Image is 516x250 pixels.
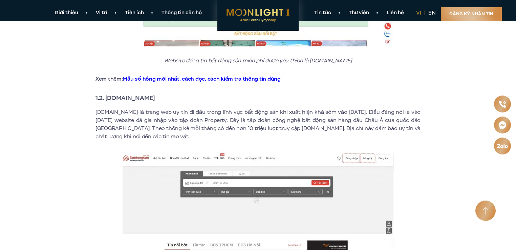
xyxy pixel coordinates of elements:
[46,9,87,17] a: Giới thiệu
[497,143,508,149] img: Zalo icon
[378,9,413,17] a: Liên hệ
[441,7,502,21] a: Đăng ký nhận tin
[428,9,436,17] a: en
[95,93,155,102] strong: 1.2. [DOMAIN_NAME]
[116,9,153,17] a: Tiện ích
[498,100,507,108] img: Phone icon
[340,9,378,17] a: Thư viện
[123,75,280,83] a: Mẫu sổ hồng mới nhất, cách đọc, cách kiểm tra thông tin đúng
[153,9,211,17] a: Thông tin căn hộ
[416,9,421,17] a: vi
[164,57,352,64] em: Website đăng tin bất động sản miễn phí được yêu thích là [DOMAIN_NAME]
[95,108,421,141] p: [DOMAIN_NAME] là trang web uy tín đi đầu trong lĩnh vực bất động sản khi xuất hiện khá sớm vào [D...
[305,9,340,17] a: Tin tức
[95,75,281,83] strong: Xem thêm:
[87,9,116,17] a: Vị trí
[498,120,507,130] img: Messenger icon
[483,207,489,215] img: Arrow icon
